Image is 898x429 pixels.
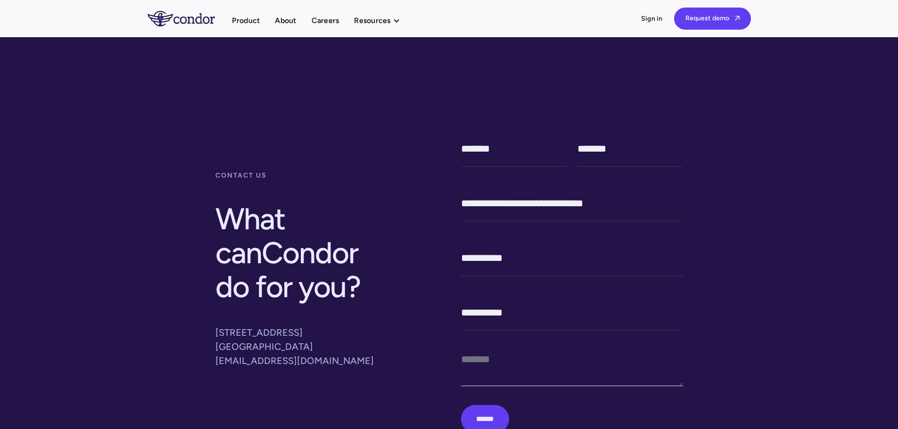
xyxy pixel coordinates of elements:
[215,196,393,309] h2: What can ?
[641,14,663,24] a: Sign in
[215,166,393,185] div: contact us
[354,14,390,27] div: Resources
[232,14,260,27] a: Product
[354,14,409,27] div: Resources
[735,15,740,21] span: 
[674,8,751,30] a: Request demo
[148,11,232,26] a: home
[312,14,339,27] a: Careers
[215,325,393,368] p: [STREET_ADDRESS] [GEOGRAPHIC_DATA] [EMAIL_ADDRESS][DOMAIN_NAME]
[275,14,296,27] a: About
[215,235,358,305] span: Condor do for you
